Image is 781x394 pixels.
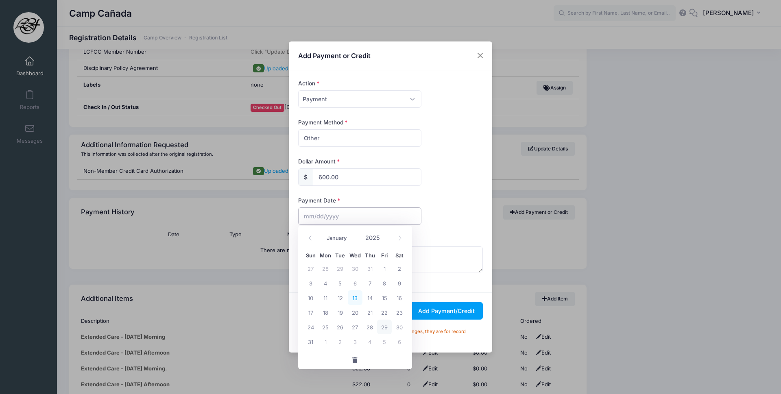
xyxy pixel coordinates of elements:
[323,233,359,243] select: Month
[362,305,377,320] span: August 21, 2025
[318,320,333,334] span: August 25, 2025
[303,253,318,258] span: Sun
[318,290,333,305] span: August 11, 2025
[392,253,406,258] span: Sat
[303,290,318,305] span: August 10, 2025
[392,334,406,349] span: September 6, 2025
[298,51,371,61] h4: Add Payment or Credit
[348,305,362,320] span: August 20, 2025
[333,320,347,334] span: August 26, 2025
[298,196,340,205] label: Payment Date
[392,261,406,276] span: August 2, 2025
[392,320,406,334] span: August 30, 2025
[318,276,333,290] span: August 4, 2025
[473,48,488,63] button: Close
[348,320,362,334] span: August 27, 2025
[298,157,340,165] label: Dollar Amount
[377,276,392,290] span: August 8, 2025
[362,290,377,305] span: August 14, 2025
[333,253,347,258] span: Tue
[333,276,347,290] span: August 5, 2025
[298,118,348,126] label: Payment Method
[377,320,392,334] span: August 29, 2025
[333,290,347,305] span: August 12, 2025
[348,290,362,305] span: August 13, 2025
[333,261,347,276] span: July 29, 2025
[377,290,392,305] span: August 15, 2025
[377,334,392,349] span: September 5, 2025
[348,276,362,290] span: August 6, 2025
[392,305,406,320] span: August 23, 2025
[362,334,377,349] span: September 4, 2025
[348,261,362,276] span: July 30, 2025
[362,253,377,258] span: Thu
[318,334,333,349] span: September 1, 2025
[298,207,421,225] input: mm/dd/yyyy
[303,261,318,276] span: July 27, 2025
[348,334,362,349] span: September 3, 2025
[377,253,392,258] span: Fri
[392,276,406,290] span: August 9, 2025
[362,261,377,276] span: July 31, 2025
[410,302,483,320] button: Add Payment/Credit
[318,261,333,276] span: July 28, 2025
[303,334,318,349] span: August 31, 2025
[298,79,320,87] label: Action
[318,305,333,320] span: August 18, 2025
[361,231,388,244] input: Year
[298,168,313,186] div: $
[333,334,347,349] span: September 2, 2025
[303,320,318,334] span: August 24, 2025
[333,305,347,320] span: August 19, 2025
[377,305,392,320] span: August 22, 2025
[392,290,406,305] span: August 16, 2025
[303,305,318,320] span: August 17, 2025
[362,320,377,334] span: August 28, 2025
[313,168,421,186] input: xxx.xx
[377,261,392,276] span: August 1, 2025
[362,276,377,290] span: August 7, 2025
[318,253,333,258] span: Mon
[303,276,318,290] span: August 3, 2025
[348,253,362,258] span: Wed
